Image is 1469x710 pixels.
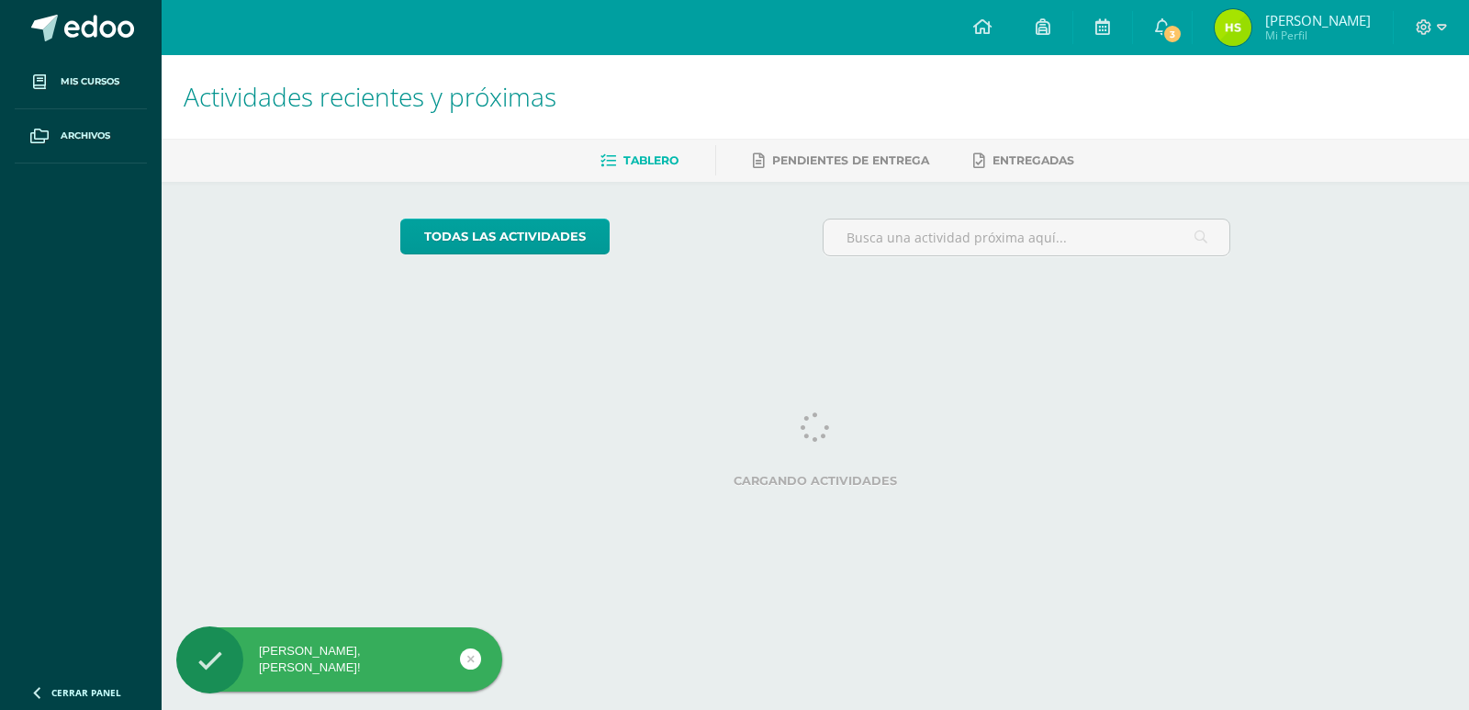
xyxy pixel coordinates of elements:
span: Pendientes de entrega [772,153,929,167]
span: Mi Perfil [1265,28,1371,43]
span: 3 [1162,24,1183,44]
a: Pendientes de entrega [753,146,929,175]
a: Archivos [15,109,147,163]
span: Mis cursos [61,74,119,89]
span: Actividades recientes y próximas [184,79,556,114]
span: Cerrar panel [51,686,121,699]
input: Busca una actividad próxima aquí... [824,220,1230,255]
a: todas las Actividades [400,219,610,254]
img: c034f5630b5e84ad6a0507efbcbfb599.png [1215,9,1251,46]
div: [PERSON_NAME], [PERSON_NAME]! [176,643,502,676]
span: [PERSON_NAME] [1265,11,1371,29]
a: Mis cursos [15,55,147,109]
a: Entregadas [973,146,1074,175]
span: Entregadas [992,153,1074,167]
label: Cargando actividades [400,474,1231,488]
a: Tablero [600,146,678,175]
span: Tablero [623,153,678,167]
span: Archivos [61,129,110,143]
